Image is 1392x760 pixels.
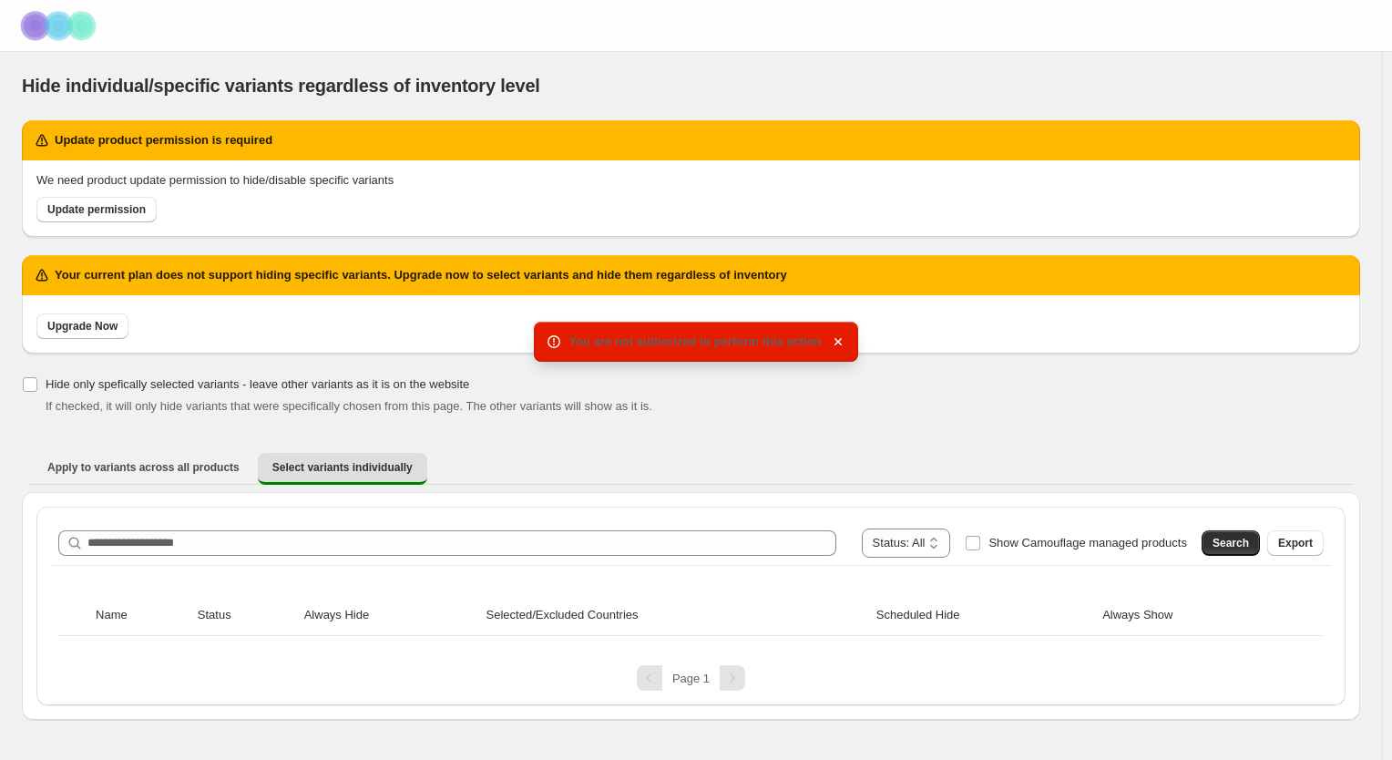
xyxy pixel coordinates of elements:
[55,266,787,284] h2: Your current plan does not support hiding specific variants. Upgrade now to select variants and h...
[871,595,1097,636] th: Scheduled Hide
[51,665,1331,691] nav: Pagination
[55,131,272,149] h2: Update product permission is required
[568,334,821,348] span: You are not authorized to perform this action
[22,492,1360,720] div: Select variants individually
[258,453,427,485] button: Select variants individually
[90,595,192,636] th: Name
[272,460,413,475] span: Select variants individually
[1097,595,1292,636] th: Always Show
[1278,536,1313,550] span: Export
[47,202,146,217] span: Update permission
[36,173,394,187] span: We need product update permission to hide/disable specific variants
[36,197,157,222] a: Update permission
[299,595,481,636] th: Always Hide
[1213,536,1249,550] span: Search
[46,399,652,413] span: If checked, it will only hide variants that were specifically chosen from this page. The other va...
[46,377,469,391] span: Hide only spefically selected variants - leave other variants as it is on the website
[1202,530,1260,556] button: Search
[33,453,254,482] button: Apply to variants across all products
[1267,530,1324,556] button: Export
[22,76,540,96] span: Hide individual/specific variants regardless of inventory level
[481,595,871,636] th: Selected/Excluded Countries
[988,536,1187,549] span: Show Camouflage managed products
[672,672,710,685] span: Page 1
[36,313,128,339] a: Upgrade Now
[47,319,118,334] span: Upgrade Now
[192,595,299,636] th: Status
[47,460,240,475] span: Apply to variants across all products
